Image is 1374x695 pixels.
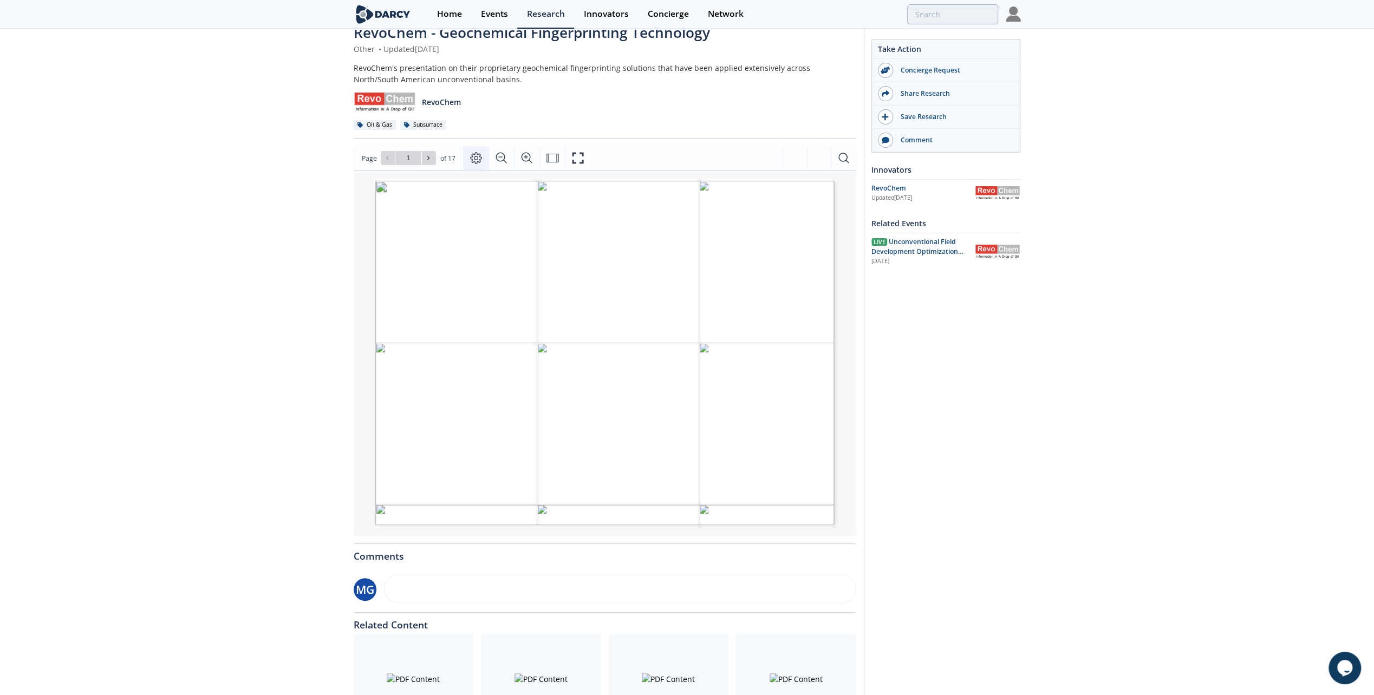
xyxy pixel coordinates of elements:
[871,183,975,193] div: RevoChem
[893,135,1014,145] div: Comment
[437,10,462,18] div: Home
[1006,6,1021,22] img: Profile
[354,5,413,24] img: logo-wide.svg
[354,62,856,85] div: RevoChem's presentation on their proprietary geochemical fingerprinting solutions that have been ...
[354,43,856,55] div: Other Updated [DATE]
[527,10,565,18] div: Research
[481,10,508,18] div: Events
[354,578,376,601] div: MG
[871,214,1020,233] div: Related Events
[708,10,744,18] div: Network
[354,613,856,630] div: Related Content
[871,238,887,246] span: Live
[872,43,1020,59] div: Take Action
[1329,652,1363,684] iframe: chat widget
[871,183,1020,202] a: RevoChem Updated[DATE] RevoChem
[893,112,1014,122] div: Save Research
[871,194,975,202] div: Updated [DATE]
[422,96,461,108] p: RevoChem
[400,120,447,130] div: Subsurface
[975,186,1020,200] img: RevoChem
[354,23,710,42] span: RevoChem - Geochemical Fingerprinting Technology
[871,160,1020,179] div: Innovators
[354,544,856,561] div: Comments
[907,4,998,24] input: Advanced Search
[584,10,629,18] div: Innovators
[893,89,1014,99] div: Share Research
[377,44,383,54] span: •
[871,237,963,276] span: Unconventional Field Development Optimization through Geochemical Fingerprinting Technology
[871,257,967,266] div: [DATE]
[648,10,689,18] div: Concierge
[871,237,1020,266] a: Live Unconventional Field Development Optimization through Geochemical Fingerprinting Technology ...
[893,65,1014,75] div: Concierge Request
[975,245,1020,258] img: RevoChem
[354,120,396,130] div: Oil & Gas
